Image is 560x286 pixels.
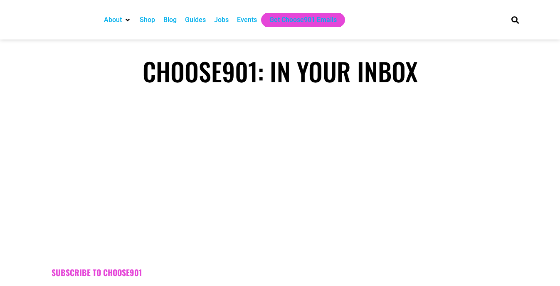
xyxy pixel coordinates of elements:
[508,13,522,27] div: Search
[163,15,177,25] a: Blog
[35,56,525,86] h1: Choose901: In Your Inbox
[214,15,229,25] a: Jobs
[52,268,509,278] h2: Subscribe to Choose901
[100,13,497,27] nav: Main nav
[269,15,337,25] a: Get Choose901 Emails
[185,15,206,25] a: Guides
[104,15,122,25] a: About
[147,101,413,251] img: Text graphic with "Choose 901" logo. Reads: "7 Things to Do in Memphis This Week. Sign Up Below."...
[100,13,136,27] div: About
[237,15,257,25] a: Events
[140,15,155,25] a: Shop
